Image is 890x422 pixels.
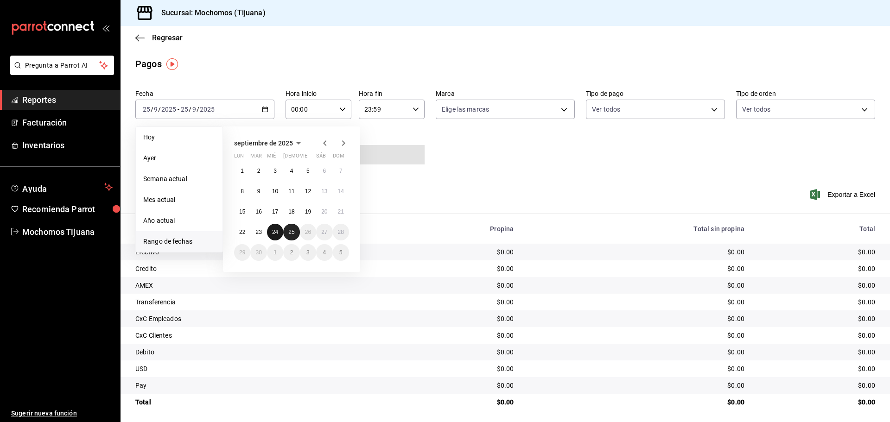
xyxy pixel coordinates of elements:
[22,116,113,129] span: Facturación
[234,138,304,149] button: septiembre de 2025
[199,106,215,113] input: ----
[290,168,293,174] abbr: 4 de septiembre de 2025
[22,94,113,106] span: Reportes
[359,90,425,97] label: Hora fin
[283,153,338,163] abbr: jueves
[189,106,191,113] span: /
[192,106,197,113] input: --
[283,203,299,220] button: 18 de septiembre de 2025
[135,90,274,97] label: Fecha
[393,397,514,407] div: $0.00
[158,106,161,113] span: /
[333,163,349,179] button: 7 de septiembre de 2025
[255,229,261,235] abbr: 23 de septiembre de 2025
[528,225,744,233] div: Total sin propina
[759,247,875,257] div: $0.00
[273,249,277,256] abbr: 1 de octubre de 2025
[135,347,378,357] div: Debito
[305,229,311,235] abbr: 26 de septiembre de 2025
[178,106,179,113] span: -
[239,229,245,235] abbr: 22 de septiembre de 2025
[272,208,278,215] abbr: 17 de septiembre de 2025
[300,153,307,163] abbr: viernes
[306,168,310,174] abbr: 5 de septiembre de 2025
[283,183,299,200] button: 11 de septiembre de 2025
[305,208,311,215] abbr: 19 de septiembre de 2025
[267,203,283,220] button: 17 de septiembre de 2025
[153,106,158,113] input: --
[154,7,266,19] h3: Sucursal: Mochomos (Tijuana)
[333,183,349,200] button: 14 de septiembre de 2025
[759,397,875,407] div: $0.00
[250,153,261,163] abbr: martes
[316,163,332,179] button: 6 de septiembre de 2025
[528,247,744,257] div: $0.00
[316,244,332,261] button: 4 de octubre de 2025
[300,224,316,240] button: 26 de septiembre de 2025
[161,106,177,113] input: ----
[339,168,343,174] abbr: 7 de septiembre de 2025
[759,347,875,357] div: $0.00
[759,281,875,290] div: $0.00
[6,67,114,77] a: Pregunta a Parrot AI
[321,229,327,235] abbr: 27 de septiembre de 2025
[393,381,514,390] div: $0.00
[135,264,378,273] div: Credito
[338,188,344,195] abbr: 14 de septiembre de 2025
[316,203,332,220] button: 20 de septiembre de 2025
[143,195,215,205] span: Mes actual
[267,183,283,200] button: 10 de septiembre de 2025
[241,188,244,195] abbr: 8 de septiembre de 2025
[528,314,744,323] div: $0.00
[528,297,744,307] div: $0.00
[528,331,744,340] div: $0.00
[393,364,514,373] div: $0.00
[255,249,261,256] abbr: 30 de septiembre de 2025
[135,297,378,307] div: Transferencia
[592,105,620,114] span: Ver todos
[759,381,875,390] div: $0.00
[272,188,278,195] abbr: 10 de septiembre de 2025
[323,168,326,174] abbr: 6 de septiembre de 2025
[267,224,283,240] button: 24 de septiembre de 2025
[22,182,101,193] span: Ayuda
[283,224,299,240] button: 25 de septiembre de 2025
[338,229,344,235] abbr: 28 de septiembre de 2025
[759,364,875,373] div: $0.00
[234,244,250,261] button: 29 de septiembre de 2025
[321,208,327,215] abbr: 20 de septiembre de 2025
[759,264,875,273] div: $0.00
[321,188,327,195] abbr: 13 de septiembre de 2025
[436,90,575,97] label: Marca
[11,409,113,418] span: Sugerir nueva función
[143,237,215,246] span: Rango de fechas
[393,314,514,323] div: $0.00
[283,163,299,179] button: 4 de septiembre de 2025
[528,364,744,373] div: $0.00
[305,188,311,195] abbr: 12 de septiembre de 2025
[250,163,267,179] button: 2 de septiembre de 2025
[393,297,514,307] div: $0.00
[288,188,294,195] abbr: 11 de septiembre de 2025
[338,208,344,215] abbr: 21 de septiembre de 2025
[143,132,215,142] span: Hoy
[135,381,378,390] div: Pay
[273,168,277,174] abbr: 3 de septiembre de 2025
[197,106,199,113] span: /
[333,203,349,220] button: 21 de septiembre de 2025
[250,224,267,240] button: 23 de septiembre de 2025
[812,189,875,200] button: Exportar a Excel
[528,281,744,290] div: $0.00
[267,163,283,179] button: 3 de septiembre de 2025
[300,203,316,220] button: 19 de septiembre de 2025
[234,203,250,220] button: 15 de septiembre de 2025
[22,203,113,215] span: Recomienda Parrot
[22,139,113,151] span: Inventarios
[143,216,215,226] span: Año actual
[393,247,514,257] div: $0.00
[300,163,316,179] button: 5 de septiembre de 2025
[135,281,378,290] div: AMEX
[316,224,332,240] button: 27 de septiembre de 2025
[135,33,183,42] button: Regresar
[241,168,244,174] abbr: 1 de septiembre de 2025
